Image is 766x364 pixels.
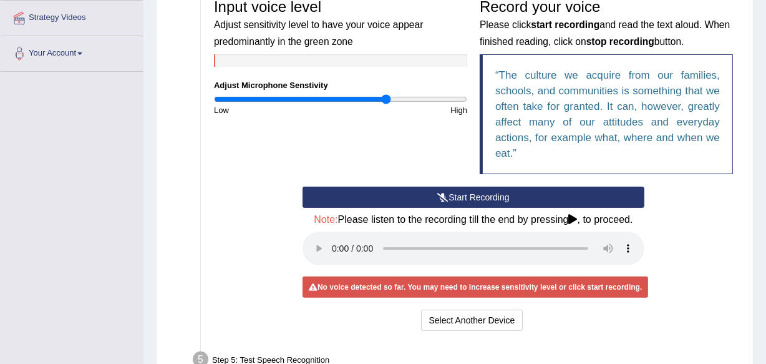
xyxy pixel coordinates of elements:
button: Start Recording [303,187,644,208]
button: Select Another Device [421,310,523,331]
h4: Please listen to the recording till the end by pressing , to proceed. [303,214,644,225]
div: High [341,104,473,116]
small: Please click and read the text aloud. When finished reading, click on button. [480,19,730,46]
a: Your Account [1,36,143,67]
span: Note: [314,214,337,225]
a: Strategy Videos [1,1,143,32]
div: No voice detected so far. You may need to increase sensitivity level or click start recording. [303,277,648,298]
b: stop recording [586,36,654,47]
b: start recording [531,19,599,30]
div: Low [208,104,341,116]
q: The culture we acquire from our families, schools, and communities is something that we often tak... [495,69,720,159]
small: Adjust sensitivity level to have your voice appear predominantly in the green zone [214,19,423,46]
label: Adjust Microphone Senstivity [214,79,328,91]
